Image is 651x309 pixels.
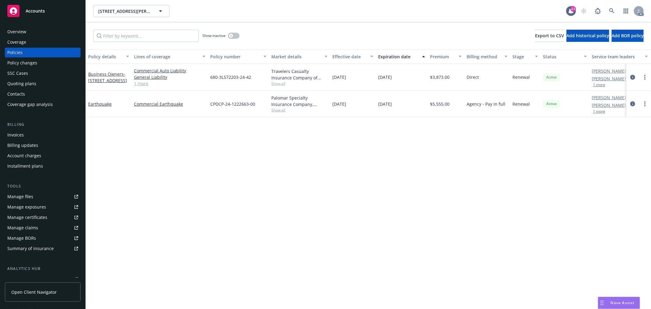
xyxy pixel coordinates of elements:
span: Accounts [26,9,45,13]
a: circleInformation [629,74,636,81]
div: Billing updates [7,140,38,150]
a: Manage certificates [5,213,81,222]
span: Add historical policy [566,33,609,38]
div: Coverage gap analysis [7,100,53,109]
a: Summary of insurance [5,244,81,253]
button: Export to CSV [535,30,564,42]
div: Overview [7,27,26,37]
div: Travelers Casualty Insurance Company of America, Travelers Insurance [271,68,327,81]
div: Contacts [7,89,25,99]
span: Export to CSV [535,33,564,38]
span: $5,555.00 [430,101,450,107]
div: Policy number [210,53,260,60]
div: Coverage [7,37,26,47]
a: Coverage gap analysis [5,100,81,109]
div: Lines of coverage [134,53,199,60]
span: Nova Assist [611,300,635,305]
a: Report a Bug [592,5,604,17]
div: Premium [430,53,455,60]
a: Policies [5,48,81,57]
a: Manage claims [5,223,81,233]
button: Policy details [86,49,132,64]
a: Manage BORs [5,233,81,243]
div: Manage exposures [7,202,46,212]
div: Policy changes [7,58,37,68]
a: Commercial Earthquake [134,101,205,107]
a: [PERSON_NAME] [592,94,626,101]
span: Active [545,101,558,107]
a: Search [606,5,618,17]
button: Premium [428,49,464,64]
span: 680-3L572203-24-42 [210,74,251,80]
span: [DATE] [378,101,392,107]
a: Invoices [5,130,81,140]
a: Policy changes [5,58,81,68]
button: 1 more [593,110,605,113]
button: Add BOR policy [612,30,644,42]
div: Quoting plans [7,79,36,89]
span: Active [545,75,558,80]
a: Manage files [5,192,81,202]
div: Installment plans [7,161,43,171]
div: SSC Cases [7,68,28,78]
a: Quoting plans [5,79,81,89]
div: Invoices [7,130,24,140]
div: Status [543,53,580,60]
div: Billing [5,122,81,128]
button: Service team leaders [589,49,650,64]
span: Show all [271,81,327,86]
input: Filter by keyword... [93,30,199,42]
a: Overview [5,27,81,37]
button: Effective date [330,49,376,64]
button: [STREET_ADDRESS][PERSON_NAME] [93,5,169,17]
span: Add BOR policy [612,33,644,38]
div: Manage certificates [7,213,47,222]
span: [DATE] [332,74,346,80]
a: Switch app [620,5,632,17]
a: General Liability [134,74,205,80]
button: Expiration date [376,49,428,64]
button: Policy number [208,49,269,64]
a: more [641,74,649,81]
a: Contacts [5,89,81,99]
span: Manage exposures [5,202,81,212]
span: [STREET_ADDRESS][PERSON_NAME] [98,8,151,14]
span: Renewal [512,74,530,80]
div: Effective date [332,53,367,60]
button: Billing method [464,49,510,64]
button: Status [541,49,589,64]
a: Commercial Auto Liability [134,67,205,74]
div: Drag to move [598,297,606,309]
div: Loss summary generator [7,274,58,284]
span: Renewal [512,101,530,107]
span: CPDCP-24-1222663-00 [210,101,255,107]
a: Coverage [5,37,81,47]
a: 1 more [134,80,205,87]
span: Show inactive [202,33,226,38]
a: Accounts [5,2,81,20]
button: Add historical policy [566,30,609,42]
button: Nova Assist [598,297,640,309]
span: Agency - Pay in full [467,101,505,107]
a: [PERSON_NAME] [592,68,626,74]
span: Show all [271,107,327,113]
div: Expiration date [378,53,418,60]
div: Tools [5,183,81,189]
span: $3,873.00 [430,74,450,80]
div: Analytics hub [5,266,81,272]
div: Manage claims [7,223,38,233]
div: Account charges [7,151,41,161]
div: Stage [512,53,531,60]
div: Summary of insurance [7,244,54,253]
a: Start snowing [578,5,590,17]
a: Loss summary generator [5,274,81,284]
div: Service team leaders [592,53,641,60]
a: circleInformation [629,100,636,107]
div: Market details [271,53,321,60]
a: more [641,100,649,107]
div: Billing method [467,53,501,60]
span: [DATE] [378,74,392,80]
button: Market details [269,49,330,64]
a: Account charges [5,151,81,161]
span: Direct [467,74,479,80]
